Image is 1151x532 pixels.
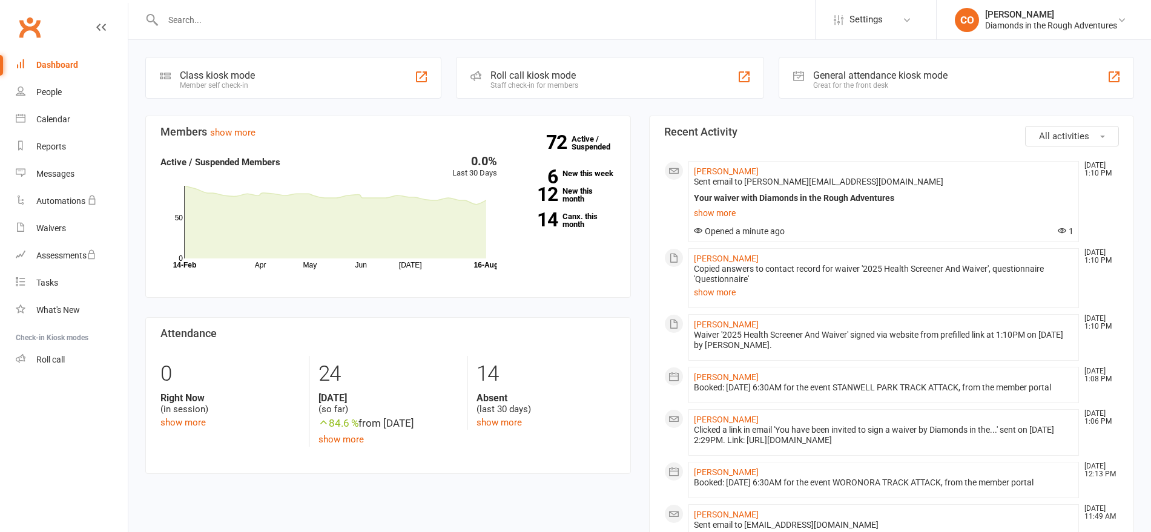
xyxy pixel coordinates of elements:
[318,434,364,445] a: show more
[985,20,1117,31] div: Diamonds in the Rough Adventures
[694,510,759,519] a: [PERSON_NAME]
[160,327,616,340] h3: Attendance
[16,269,128,297] a: Tasks
[813,81,948,90] div: Great for the front desk
[16,242,128,269] a: Assessments
[490,70,578,81] div: Roll call kiosk mode
[694,226,785,236] span: Opened a minute ago
[160,126,616,138] h3: Members
[694,467,759,477] a: [PERSON_NAME]
[694,166,759,176] a: [PERSON_NAME]
[515,212,615,228] a: 14Canx. this month
[694,415,759,424] a: [PERSON_NAME]
[318,392,457,415] div: (so far)
[452,155,497,180] div: Last 30 Days
[36,355,65,364] div: Roll call
[694,177,943,186] span: Sent email to [PERSON_NAME][EMAIL_ADDRESS][DOMAIN_NAME]
[318,415,457,432] div: from [DATE]
[515,211,558,229] strong: 14
[477,392,615,415] div: (last 30 days)
[160,392,300,404] strong: Right Now
[477,417,522,428] a: show more
[477,392,615,404] strong: Absent
[694,330,1074,350] div: Waiver '2025 Health Screener And Waiver' signed via website from prefilled link at 1:10PM on [DAT...
[160,392,300,415] div: (in session)
[477,356,615,392] div: 14
[36,305,80,315] div: What's New
[813,70,948,81] div: General attendance kiosk mode
[36,60,78,70] div: Dashboard
[36,114,70,124] div: Calendar
[318,417,358,429] span: 84.6 %
[36,251,96,260] div: Assessments
[16,346,128,373] a: Roll call
[452,155,497,167] div: 0.0%
[694,478,1074,488] div: Booked: [DATE] 6:30AM for the event WORONORA TRACK ATTACK, from the member portal
[1078,505,1118,521] time: [DATE] 11:49 AM
[36,169,74,179] div: Messages
[515,187,615,203] a: 12New this month
[1078,315,1118,330] time: [DATE] 1:10 PM
[318,392,457,404] strong: [DATE]
[160,356,300,392] div: 0
[1078,462,1118,478] time: [DATE] 12:13 PM
[694,320,759,329] a: [PERSON_NAME]
[572,126,625,160] a: 72Active / Suspended
[955,8,979,32] div: CO
[16,106,128,133] a: Calendar
[490,81,578,90] div: Staff check-in for members
[160,157,280,168] strong: Active / Suspended Members
[694,284,1074,298] a: show more
[515,168,558,186] strong: 6
[36,142,66,151] div: Reports
[515,185,558,203] strong: 12
[36,223,66,233] div: Waivers
[16,79,128,106] a: People
[1025,126,1119,146] button: All activities
[1078,410,1118,425] time: [DATE] 1:06 PM
[1078,162,1118,177] time: [DATE] 1:10 PM
[1078,249,1118,264] time: [DATE] 1:10 PM
[546,133,572,151] strong: 72
[180,81,255,90] div: Member self check-in
[694,205,1074,222] a: show more
[16,215,128,242] a: Waivers
[694,193,1074,203] div: Your waiver with Diamonds in the Rough Adventures
[36,278,58,287] div: Tasks
[318,356,457,392] div: 24
[694,425,1074,445] div: Clicked a link in email 'You have been invited to sign a waiver by Diamonds in the...' sent on [D...
[694,372,759,382] a: [PERSON_NAME]
[985,9,1117,20] div: [PERSON_NAME]
[36,87,62,97] div: People
[1058,226,1073,236] span: 1
[16,297,128,324] a: What's New
[694,520,879,530] span: Sent email to [EMAIL_ADDRESS][DOMAIN_NAME]
[16,51,128,79] a: Dashboard
[36,196,85,206] div: Automations
[16,188,128,215] a: Automations
[515,169,615,177] a: 6New this week
[694,264,1074,284] div: Copied answers to contact record for waiver '2025 Health Screener And Waiver', questionnaire 'Que...
[16,133,128,160] a: Reports
[210,127,256,138] a: show more
[15,12,45,42] a: Clubworx
[694,254,759,263] a: [PERSON_NAME]
[1078,367,1118,383] time: [DATE] 1:08 PM
[1039,131,1089,142] span: All activities
[694,383,1074,393] div: Booked: [DATE] 6:30AM for the event STANWELL PARK TRACK ATTACK, from the member portal
[664,126,1120,138] h3: Recent Activity
[159,11,815,28] input: Search...
[160,417,206,428] a: show more
[849,6,883,33] span: Settings
[180,70,255,81] div: Class kiosk mode
[16,160,128,188] a: Messages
